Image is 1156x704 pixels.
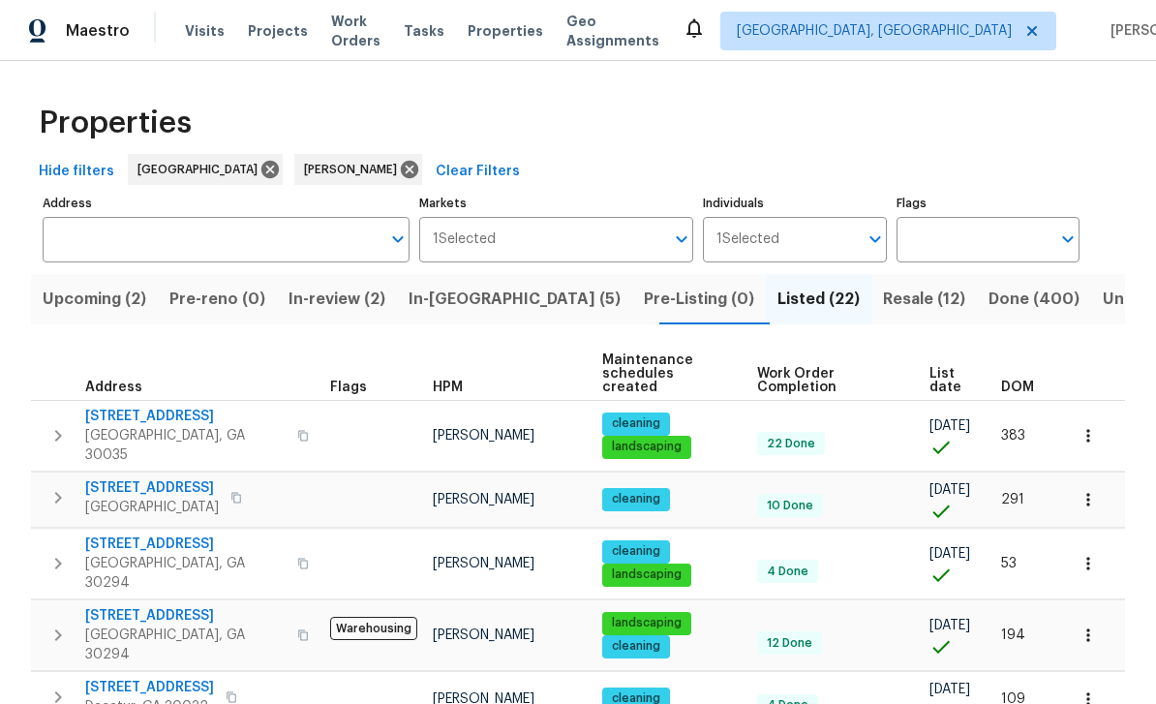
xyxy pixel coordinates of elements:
[604,415,668,432] span: cleaning
[566,12,659,50] span: Geo Assignments
[85,554,286,593] span: [GEOGRAPHIC_DATA], GA 30294
[1001,557,1017,570] span: 53
[759,498,821,514] span: 10 Done
[428,154,528,190] button: Clear Filters
[304,160,405,179] span: [PERSON_NAME]
[330,381,367,394] span: Flags
[433,381,463,394] span: HPM
[929,483,970,497] span: [DATE]
[137,160,265,179] span: [GEOGRAPHIC_DATA]
[737,21,1012,41] span: [GEOGRAPHIC_DATA], [GEOGRAPHIC_DATA]
[1001,628,1025,642] span: 194
[604,566,689,583] span: landscaping
[929,547,970,561] span: [DATE]
[85,678,214,697] span: [STREET_ADDRESS]
[777,286,860,313] span: Listed (22)
[602,353,724,394] span: Maintenance schedules created
[85,626,286,664] span: [GEOGRAPHIC_DATA], GA 30294
[39,113,192,133] span: Properties
[433,231,496,248] span: 1 Selected
[39,160,114,184] span: Hide filters
[668,226,695,253] button: Open
[85,498,219,517] span: [GEOGRAPHIC_DATA]
[294,154,422,185] div: [PERSON_NAME]
[248,21,308,41] span: Projects
[85,478,219,498] span: [STREET_ADDRESS]
[85,381,142,394] span: Address
[604,543,668,560] span: cleaning
[929,419,970,433] span: [DATE]
[331,12,380,50] span: Work Orders
[404,24,444,38] span: Tasks
[169,286,265,313] span: Pre-reno (0)
[433,628,534,642] span: [PERSON_NAME]
[66,21,130,41] span: Maestro
[289,286,385,313] span: In-review (2)
[330,617,417,640] span: Warehousing
[703,198,886,209] label: Individuals
[604,638,668,655] span: cleaning
[85,606,286,626] span: [STREET_ADDRESS]
[929,367,968,394] span: List date
[759,635,820,652] span: 12 Done
[929,683,970,696] span: [DATE]
[409,286,621,313] span: In-[GEOGRAPHIC_DATA] (5)
[716,231,779,248] span: 1 Selected
[759,564,816,580] span: 4 Done
[1001,429,1025,443] span: 383
[85,535,286,554] span: [STREET_ADDRESS]
[433,493,534,506] span: [PERSON_NAME]
[384,226,411,253] button: Open
[185,21,225,41] span: Visits
[128,154,283,185] div: [GEOGRAPHIC_DATA]
[31,154,122,190] button: Hide filters
[604,615,689,631] span: landscaping
[1054,226,1081,253] button: Open
[757,367,897,394] span: Work Order Completion
[43,286,146,313] span: Upcoming (2)
[604,491,668,507] span: cleaning
[883,286,965,313] span: Resale (12)
[468,21,543,41] span: Properties
[759,436,823,452] span: 22 Done
[897,198,1080,209] label: Flags
[989,286,1080,313] span: Done (400)
[929,619,970,632] span: [DATE]
[85,426,286,465] span: [GEOGRAPHIC_DATA], GA 30035
[436,160,520,184] span: Clear Filters
[43,198,410,209] label: Address
[85,407,286,426] span: [STREET_ADDRESS]
[1001,493,1024,506] span: 291
[1001,381,1034,394] span: DOM
[644,286,754,313] span: Pre-Listing (0)
[433,557,534,570] span: [PERSON_NAME]
[419,198,694,209] label: Markets
[433,429,534,443] span: [PERSON_NAME]
[604,439,689,455] span: landscaping
[862,226,889,253] button: Open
